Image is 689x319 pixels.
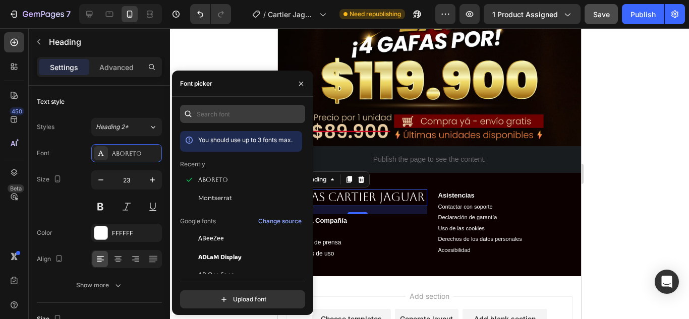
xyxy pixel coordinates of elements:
[37,173,64,186] div: Size
[198,252,242,261] span: ADLaM Display
[622,4,664,24] button: Publish
[96,122,129,132] span: Heading 2*
[198,234,224,243] span: ABeeZee
[180,79,212,88] div: Font picker
[50,62,78,73] p: Settings
[258,215,302,227] button: Change source
[268,9,315,20] span: Cartier Jaguar - Gafas Combo 02
[37,149,49,158] div: Font
[49,36,158,48] p: Heading
[180,217,216,226] p: Google fonts
[37,97,65,106] div: Text style
[198,270,234,279] span: AR One Sans
[196,285,258,296] div: Add blank section
[198,194,232,203] span: Montserrat
[198,175,228,184] span: Aboreto
[350,10,401,19] span: Need republishing
[263,9,266,20] span: /
[198,136,293,144] span: You should use up to 3 fonts max.
[4,4,75,24] button: 7
[593,10,610,19] span: Save
[180,290,305,308] button: Upload font
[585,4,618,24] button: Save
[655,270,679,294] div: Open Intercom Messenger
[122,285,175,296] div: Generate layout
[37,228,52,237] div: Color
[190,4,231,24] div: Undo/Redo
[91,118,162,136] button: Heading 2*
[180,160,205,169] p: Recently
[99,62,134,73] p: Advanced
[278,28,581,319] iframe: Design area
[10,107,24,115] div: 450
[492,9,558,20] span: 1 product assigned
[112,149,159,158] div: Aboreto
[37,252,65,266] div: Align
[37,122,54,132] div: Styles
[630,9,656,20] div: Publish
[219,294,266,304] div: Upload font
[258,217,302,226] div: Change source
[76,280,123,290] div: Show more
[112,229,159,238] div: FFFFFF
[180,105,305,123] input: Search font
[8,184,24,193] div: Beta
[66,8,71,20] p: 7
[43,285,104,296] div: Choose templates
[37,276,162,294] button: Show more
[484,4,581,24] button: 1 product assigned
